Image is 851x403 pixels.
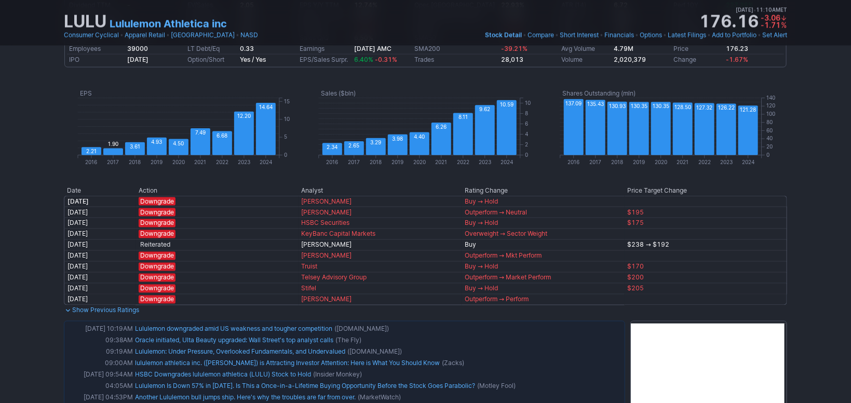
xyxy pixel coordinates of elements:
span: (The Fly) [335,335,361,346]
b: 2,020,379 [614,56,646,63]
b: 39000 [127,45,148,52]
span: Downgrade [139,197,175,206]
a: Oracle initiated, Ulta Beauty upgraded: Wall Street's top analyst calls [135,337,333,344]
td: [PERSON_NAME] [299,250,462,261]
text: 137.09 [565,100,582,106]
text: 4.40 [414,133,425,140]
td: Stifel [299,283,462,294]
text: 2016 [86,159,98,165]
text: 12.20 [237,113,251,119]
text: 6.68 [217,132,228,139]
td: Outperform → Perform [462,294,625,305]
span: Latest Filings [668,31,706,39]
text: 2021 [436,159,448,165]
td: [DATE] [64,272,136,283]
text: 8.11 [458,114,468,120]
a: Lululemon downgraded amid US weakness and tougher competition [135,325,332,333]
a: Show Previous Ratings [64,306,139,314]
td: [DATE] [64,218,136,229]
td: [DATE] [64,261,136,272]
text: 2023 [720,159,733,165]
text: 2022 [216,159,228,165]
td: Outperform → Mkt Perform [462,250,625,261]
span: Reiterated [139,241,172,249]
text: 2017 [107,159,119,165]
a: Short Interest [560,30,599,41]
text: 20 [766,143,773,150]
strong: [DATE] [67,197,89,205]
span: Downgrade [139,295,175,304]
text: 128.50 [674,104,691,110]
span: • [555,30,559,41]
td: Change [671,55,724,65]
span: -1.67% [726,56,748,63]
text: Shares Outstanding (mln) [562,89,636,97]
text: 100 [766,111,775,117]
text: 2.21 [86,149,97,155]
span: Downgrade [139,252,175,260]
text: 5 [284,134,287,140]
th: Date [64,185,136,196]
text: 2019 [633,159,645,165]
text: 2020 [655,159,667,165]
text: 60 [766,127,773,133]
text: 2020 [172,159,185,165]
text: 127.32 [696,104,712,111]
a: lululemon athletica inc. ([PERSON_NAME]) is Attracting Investor Attention: Here is What You Shoul... [135,359,440,367]
a: Options [640,30,662,41]
text: 2017 [589,159,601,165]
text: 2019 [392,159,404,165]
td: [PERSON_NAME] [299,294,462,305]
a: Consumer Cyclical [64,30,119,41]
a: Another Lululemon bull jumps ship. Here's why the troubles are far from over. [135,394,356,401]
text: 3.98 [393,136,403,142]
text: 2017 [348,159,360,165]
td: 04:05AM [66,381,134,392]
td: Buy → Hold [462,261,625,272]
span: (Insider Monkey) [313,370,362,380]
span: ([DOMAIN_NAME]) [334,324,389,334]
td: Outperform → Neutral [462,207,625,218]
text: 0 [525,152,528,158]
text: 1.90 [108,141,118,147]
td: Buy → Hold [462,218,625,229]
td: [DATE] 09:54AM [66,369,134,381]
span: • [635,30,639,41]
img: nic2x2.gif [64,180,420,185]
a: Apparel Retail [125,30,165,41]
b: 4.79M [614,45,633,52]
a: Set Alert [762,30,787,41]
text: 130.93 [609,103,626,109]
text: 6.26 [436,124,447,130]
td: HSBC Securities [299,218,462,229]
th: Action [136,185,299,196]
text: 10 [284,116,290,122]
text: 2016 [327,159,339,165]
a: 6.40% -0.31% [355,56,398,63]
a: HSBC Downgrades lululemon athletica (LULU) Stock to Hold [135,371,311,379]
text: 7.49 [195,130,206,136]
text: 6 [525,120,528,127]
td: $238 → $192 [625,239,787,250]
span: (Zacks) [442,358,464,369]
text: 2024 [260,159,272,165]
text: 126.22 [718,105,735,111]
td: 09:38AM [66,335,134,346]
text: 140 [766,95,775,101]
a: Lululemon Athletica inc [110,17,227,31]
td: $175 [625,218,787,229]
text: 2023 [479,159,491,165]
text: 0 [284,152,287,158]
span: • [753,5,756,15]
span: • [663,30,667,41]
text: Sales ($bln) [321,89,356,97]
a: EPS/Sales Surpr. [300,56,348,63]
span: • [166,30,170,41]
td: Avg Volume [559,44,612,55]
td: Buy → Hold [462,283,625,294]
td: Overweight → Sector Weight [462,229,625,239]
td: [DATE] [64,239,136,250]
text: 2 [525,141,528,147]
td: Sep-25-25 [64,196,136,207]
td: [DATE] [64,283,136,294]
